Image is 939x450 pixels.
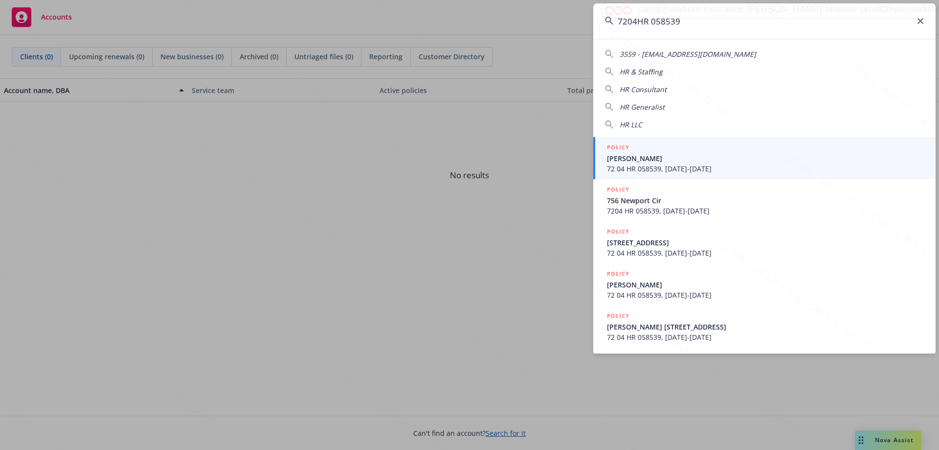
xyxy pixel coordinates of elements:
a: POLICY[PERSON_NAME] [STREET_ADDRESS]72 04 HR 058539, [DATE]-[DATE] [593,306,936,348]
a: POLICY[PERSON_NAME]72 04 HR 058539, [DATE]-[DATE] [593,263,936,306]
span: 3559 - [EMAIL_ADDRESS][DOMAIN_NAME] [620,49,756,59]
span: 72 04 HR 058539, [DATE]-[DATE] [607,290,924,300]
h5: POLICY [607,227,629,237]
a: POLICY[PERSON_NAME]72 04 HR 058539, [DATE]-[DATE] [593,137,936,179]
h5: POLICY [607,269,629,279]
a: POLICY756 Newport Cir7204 HR 058539, [DATE]-[DATE] [593,179,936,221]
span: [STREET_ADDRESS] [607,237,924,248]
span: [PERSON_NAME] [607,153,924,164]
span: HR Generalist [620,102,665,112]
span: 72 04 HR 058539, [DATE]-[DATE] [607,164,924,174]
span: 756 Newport Cir [607,195,924,206]
span: HR & Staffing [620,67,663,76]
span: 72 04 HR 058539, [DATE]-[DATE] [607,332,924,342]
h5: POLICY [607,185,629,194]
a: POLICY[STREET_ADDRESS]72 04 HR 058539, [DATE]-[DATE] [593,221,936,263]
span: 7204 HR 058539, [DATE]-[DATE] [607,206,924,216]
input: Search... [593,3,936,39]
span: HR LLC [620,120,642,129]
span: [PERSON_NAME] [607,280,924,290]
span: 72 04 HR 058539, [DATE]-[DATE] [607,248,924,258]
h5: POLICY [607,142,629,152]
span: [PERSON_NAME] [STREET_ADDRESS] [607,322,924,332]
h5: POLICY [607,311,629,321]
span: HR Consultant [620,85,667,94]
